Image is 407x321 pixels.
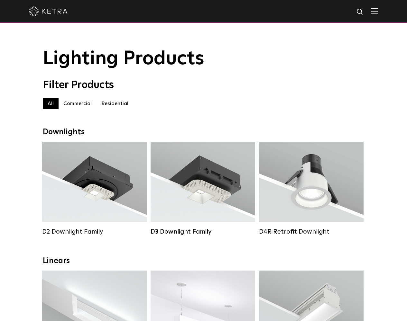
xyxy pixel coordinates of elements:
[42,142,147,235] a: D2 Downlight Family Lumen Output:1200Colors:White / Black / Gloss Black / Silver / Bronze / Silve...
[43,128,365,137] div: Downlights
[43,98,59,109] label: All
[43,79,365,91] div: Filter Products
[59,98,97,109] label: Commercial
[259,228,364,236] div: D4R Retrofit Downlight
[97,98,133,109] label: Residential
[42,228,147,236] div: D2 Downlight Family
[356,8,364,16] img: search icon
[151,228,255,236] div: D3 Downlight Family
[29,6,68,16] img: ketra-logo-2019-white
[43,49,204,68] span: Lighting Products
[151,142,255,235] a: D3 Downlight Family Lumen Output:700 / 900 / 1100Colors:White / Black / Silver / Bronze / Paintab...
[371,8,378,14] img: Hamburger%20Nav.svg
[259,142,364,235] a: D4R Retrofit Downlight Lumen Output:800Colors:White / BlackBeam Angles:15° / 25° / 40° / 60°Watta...
[43,256,365,266] div: Linears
